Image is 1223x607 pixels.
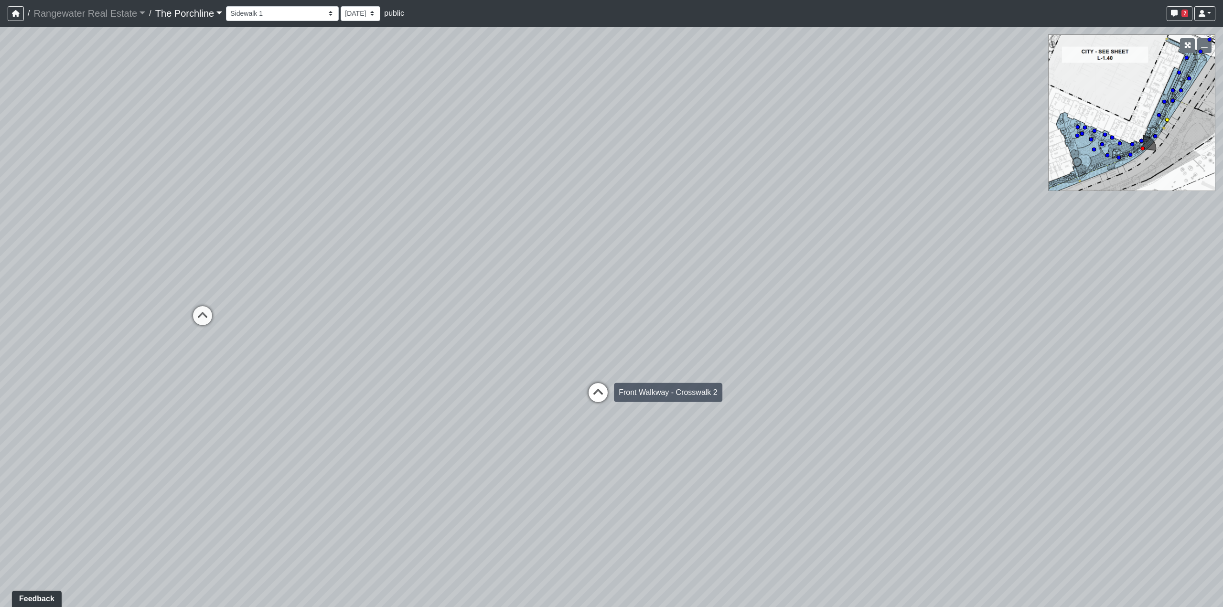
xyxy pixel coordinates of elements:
[155,4,223,23] a: The Porchline
[384,9,404,17] span: public
[7,588,64,607] iframe: Ybug feedback widget
[614,383,722,402] div: Front Walkway - Crosswalk 2
[1181,10,1188,17] span: 7
[145,4,155,23] span: /
[1167,6,1192,21] button: 7
[24,4,33,23] span: /
[33,4,145,23] a: Rangewater Real Estate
